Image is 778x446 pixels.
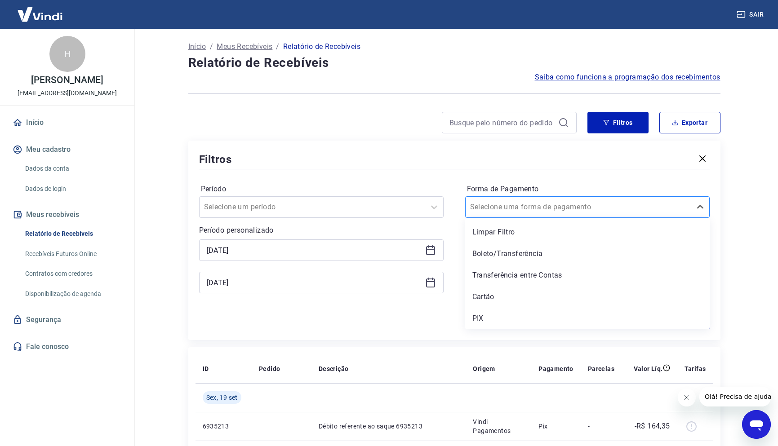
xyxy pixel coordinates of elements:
[678,389,696,406] iframe: Fechar mensagem
[203,422,245,431] p: 6935213
[188,41,206,52] a: Início
[22,225,124,243] a: Relatório de Recebíveis
[31,75,103,85] p: [PERSON_NAME]
[259,364,280,373] p: Pedido
[22,265,124,283] a: Contratos com credores
[465,309,710,327] div: PIX
[473,364,495,373] p: Origem
[22,245,124,263] a: Recebíveis Futuros Online
[467,184,708,194] label: Forma de Pagamento
[5,6,76,13] span: Olá! Precisa de ajuda?
[699,387,771,406] iframe: Mensagem da empresa
[538,364,573,373] p: Pagamento
[18,88,117,98] p: [EMAIL_ADDRESS][DOMAIN_NAME]
[465,266,710,284] div: Transferência entre Contas
[199,152,232,167] h5: Filtros
[588,422,614,431] p: -
[465,288,710,306] div: Cartão
[283,41,360,52] p: Relatório de Recebíveis
[742,410,771,439] iframe: Botão para abrir a janela de mensagens
[22,285,124,303] a: Disponibilização de agenda
[22,159,124,178] a: Dados da conta
[473,417,524,435] p: Vindi Pagamentos
[535,72,720,83] a: Saiba como funciona a programação dos recebimentos
[449,116,555,129] input: Busque pelo número do pedido
[217,41,272,52] a: Meus Recebíveis
[11,0,69,28] img: Vindi
[11,337,124,357] a: Fale conosco
[319,364,349,373] p: Descrição
[659,112,720,133] button: Exportar
[206,393,238,402] span: Sex, 19 set
[634,364,663,373] p: Valor Líq.
[465,245,710,263] div: Boleto/Transferência
[635,421,670,432] p: -R$ 164,35
[207,243,422,257] input: Data inicial
[203,364,209,373] p: ID
[11,113,124,132] a: Início
[49,36,85,72] div: H
[588,364,614,373] p: Parcelas
[201,184,442,194] label: Período
[735,6,767,23] button: Sair
[199,225,444,236] p: Período personalizado
[685,364,706,373] p: Tarifas
[319,422,459,431] p: Débito referente ao saque 6935213
[11,310,124,330] a: Segurança
[207,276,422,289] input: Data final
[276,41,279,52] p: /
[11,140,124,159] button: Meu cadastro
[465,223,710,241] div: Limpar Filtro
[11,205,124,225] button: Meus recebíveis
[538,422,573,431] p: Pix
[587,112,649,133] button: Filtros
[22,180,124,198] a: Dados de login
[188,54,720,72] h4: Relatório de Recebíveis
[210,41,213,52] p: /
